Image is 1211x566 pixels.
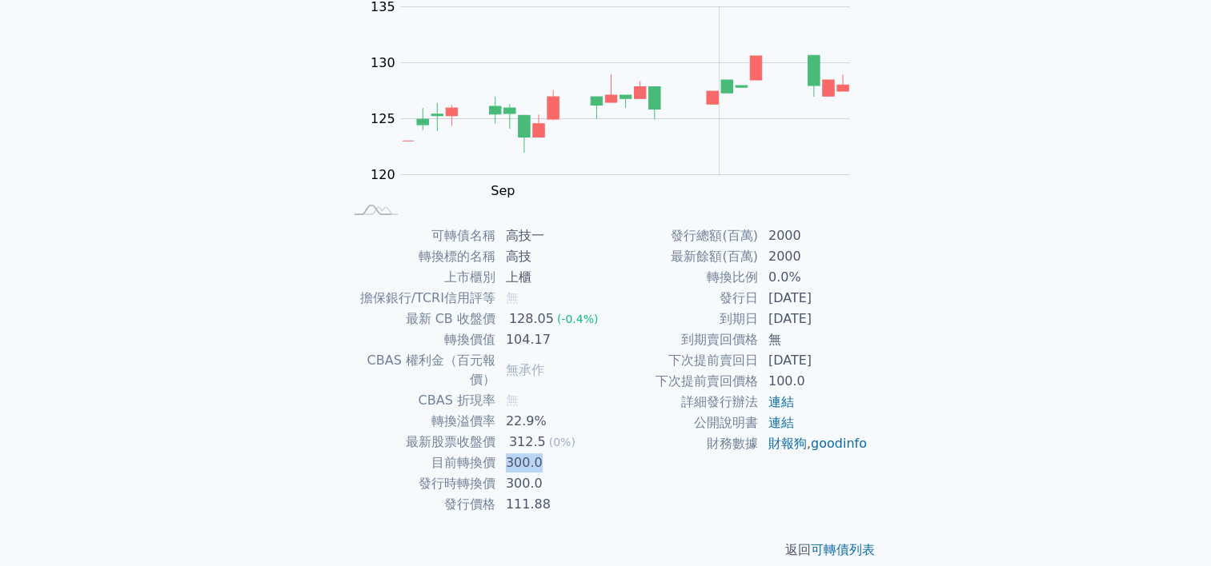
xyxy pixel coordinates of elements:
[496,329,606,350] td: 104.17
[549,436,575,448] span: (0%)
[759,225,868,246] td: 2000
[506,393,519,408] span: 無
[759,433,868,454] td: ,
[811,436,867,451] a: goodinfo
[606,225,759,246] td: 發行總額(百萬)
[606,392,759,413] td: 詳細發行辦法
[343,432,496,452] td: 最新股票收盤價
[343,452,496,473] td: 目前轉換價
[506,432,549,452] div: 312.5
[343,473,496,494] td: 發行時轉換價
[343,411,496,432] td: 轉換溢價率
[759,350,868,371] td: [DATE]
[496,494,606,515] td: 111.88
[343,267,496,288] td: 上市櫃別
[768,394,794,409] a: 連結
[496,473,606,494] td: 300.0
[759,371,868,392] td: 100.0
[506,309,557,329] div: 128.05
[557,313,599,325] span: (-0.4%)
[496,246,606,267] td: 高技
[1131,489,1211,566] iframe: Chat Widget
[403,55,848,153] g: Series
[768,436,807,451] a: 財報狗
[811,542,875,557] a: 可轉債列表
[606,371,759,392] td: 下次提前賣回價格
[606,413,759,433] td: 公開說明書
[343,225,496,246] td: 可轉債名稱
[496,411,606,432] td: 22.9%
[759,329,868,350] td: 無
[606,329,759,350] td: 到期賣回價格
[606,246,759,267] td: 最新餘額(百萬)
[606,350,759,371] td: 下次提前賣回日
[496,452,606,473] td: 300.0
[768,415,794,430] a: 連結
[496,225,606,246] td: 高技一
[506,290,519,305] span: 無
[343,329,496,350] td: 轉換價值
[343,494,496,515] td: 發行價格
[371,167,395,182] tspan: 120
[606,309,759,329] td: 到期日
[759,267,868,288] td: 0.0%
[324,540,888,560] p: 返回
[343,288,496,309] td: 擔保銀行/TCRI信用評等
[759,309,868,329] td: [DATE]
[371,55,395,70] tspan: 130
[1131,489,1211,566] div: 聊天小工具
[343,390,496,411] td: CBAS 折現率
[759,288,868,309] td: [DATE]
[606,288,759,309] td: 發行日
[606,433,759,454] td: 財務數據
[759,246,868,267] td: 2000
[343,246,496,267] td: 轉換標的名稱
[491,183,515,198] tspan: Sep
[371,111,395,126] tspan: 125
[343,309,496,329] td: 最新 CB 收盤價
[606,267,759,288] td: 轉換比例
[496,267,606,288] td: 上櫃
[343,350,496,390] td: CBAS 權利金（百元報價）
[506,362,544,377] span: 無承作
